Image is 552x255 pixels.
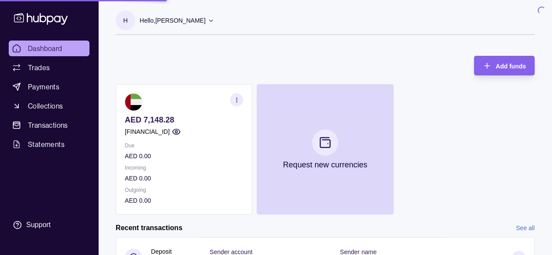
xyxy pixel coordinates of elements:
[125,196,243,205] p: AED 0.00
[125,93,142,111] img: ae
[474,56,535,75] button: Add funds
[26,220,51,230] div: Support
[9,98,89,114] a: Collections
[28,101,63,111] span: Collections
[140,16,206,25] p: Hello, [PERSON_NAME]
[496,63,526,70] span: Add funds
[28,82,59,92] span: Payments
[257,84,393,214] button: Request new currencies
[123,16,127,25] p: H
[516,223,535,233] a: See all
[125,173,243,183] p: AED 0.00
[125,115,243,125] p: AED 7,148.28
[9,60,89,75] a: Trades
[116,223,182,233] h2: Recent transactions
[125,163,243,173] p: Incoming
[9,41,89,56] a: Dashboard
[125,151,243,161] p: AED 0.00
[125,127,170,136] p: [FINANCIAL_ID]
[9,79,89,95] a: Payments
[9,216,89,234] a: Support
[28,139,65,150] span: Statements
[9,136,89,152] a: Statements
[283,160,367,170] p: Request new currencies
[125,185,243,195] p: Outgoing
[125,141,243,150] p: Due
[28,120,68,130] span: Transactions
[9,117,89,133] a: Transactions
[28,62,50,73] span: Trades
[28,43,62,54] span: Dashboard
